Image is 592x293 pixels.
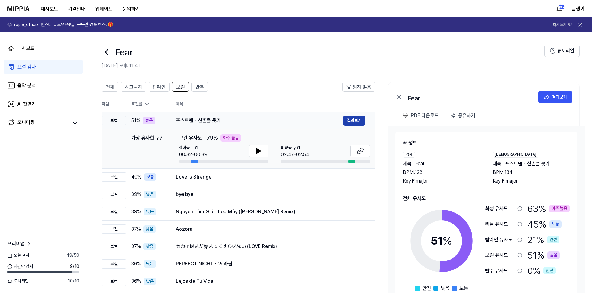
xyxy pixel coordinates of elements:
th: 타입 [102,97,126,112]
div: 보컬 [102,207,126,216]
span: 모니터링 [7,278,29,284]
div: 보컬 유사도 [485,251,515,259]
span: 39 % [131,191,141,198]
div: Nguyện Làm Gió Theo Mây ([PERSON_NAME] Remix) [176,208,365,215]
img: 알림 [555,5,563,12]
span: 제목 . [403,160,413,167]
div: BPM. 128 [403,169,480,176]
div: PDF 다운로드 [411,112,439,120]
div: 아주 높음 [549,205,570,212]
div: Fear [408,93,532,101]
th: 제목 [176,97,375,112]
div: [DEMOGRAPHIC_DATA] [493,152,538,158]
div: 대시보드 [17,45,35,52]
div: AI 판별기 [17,100,36,108]
span: 40 % [131,173,141,181]
span: 보컬 [176,83,185,91]
div: 낮음 [144,278,156,285]
span: 51 % [131,117,140,124]
span: 오늘 검사 [7,252,29,259]
div: 높음 [547,251,560,259]
button: 알림186 [554,4,564,14]
button: 반주 [191,82,208,92]
div: 낮음 [144,260,156,268]
div: 보컬 [102,172,126,182]
h2: [DATE] 오후 11:41 [102,62,544,69]
div: 보컬 [102,242,126,251]
span: 37 % [131,225,141,233]
span: 안전 [422,285,431,292]
span: 36 % [131,260,141,268]
div: 보컬 [102,190,126,199]
span: 포스트맨 - 신촌을 못가 [505,160,550,167]
span: 보통 [459,285,468,292]
div: 보컬 [102,116,126,125]
button: 대시보드 [36,3,63,15]
h2: 전체 유사도 [403,195,570,202]
button: 전체 [102,82,118,92]
button: 시그니처 [121,82,146,92]
a: AI 판별기 [4,97,83,112]
div: bye bye [176,191,365,198]
button: 공유하기 [447,109,480,122]
div: 공유하기 [458,112,475,120]
span: % [442,234,452,247]
button: 다시 보지 않기 [553,22,573,28]
div: 아주 높음 [220,134,241,142]
div: 낮음 [143,243,156,250]
span: Fear [415,160,424,167]
div: 반주 유사도 [485,267,515,274]
span: 79 % [207,134,218,142]
span: 탑라인 [153,83,166,91]
span: 프리미엄 [7,240,25,247]
button: 결과보기 [343,116,365,126]
div: Love Is Strange [176,173,365,181]
span: 제목 . [493,160,503,167]
div: 높음 [143,117,155,124]
span: 10 / 10 [68,278,79,284]
a: 모니터링 [7,119,68,127]
span: 전체 [106,83,114,91]
a: 대시보드 [4,41,83,56]
div: Key. F major [403,177,480,185]
button: PDF 다운로드 [402,109,440,122]
a: 프리미엄 [7,240,32,247]
span: 39 % [131,208,141,215]
span: 시간당 검사 [7,264,33,270]
span: 37 % [131,243,141,250]
div: 보컬 [102,224,126,234]
h1: Fear [115,46,133,59]
button: 탑라인 [149,82,170,92]
div: 리듬 유사도 [485,220,515,228]
span: 9 / 10 [70,264,79,270]
div: Lejos de Tu Vida [176,277,365,285]
div: 186 [559,4,565,9]
div: 모니터링 [17,119,35,127]
button: 글쟁이 [572,5,585,12]
div: 음악 분석 [17,82,36,89]
button: 문의하기 [118,3,145,15]
button: 결과보기 [538,91,572,103]
div: 결과보기 [552,94,567,100]
div: 안전 [543,267,556,274]
div: 보컬 [102,259,126,269]
span: 49 / 50 [67,252,79,259]
div: 21 % [527,233,559,246]
div: 검사 [403,152,415,158]
div: 낮음 [143,225,156,233]
a: 업데이트 [90,0,118,17]
div: 화성 유사도 [485,205,515,212]
div: 포스트맨 - 신촌을 못가 [176,117,343,124]
div: セカイはまだ始まってすらいない (LOVE Remix) [176,243,365,250]
span: 시그니처 [125,83,142,91]
div: 02:47-02:54 [281,151,309,158]
h2: 곡 정보 [403,139,570,147]
span: 비교곡 구간 [281,145,309,151]
button: 업데이트 [90,3,118,15]
div: 보통 [144,173,156,181]
div: 표절률 [131,101,166,107]
img: logo [7,6,30,11]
